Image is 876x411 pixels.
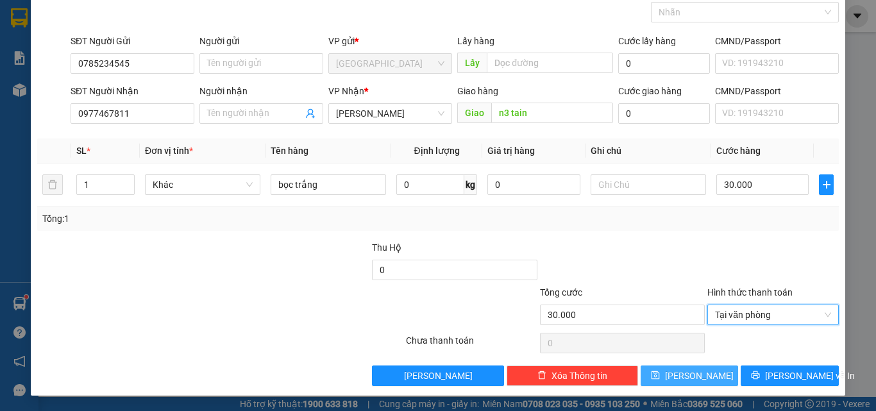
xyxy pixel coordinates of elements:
[145,146,193,156] span: Đơn vị tính
[76,146,87,156] span: SL
[457,86,498,96] span: Giao hàng
[199,84,323,98] div: Người nhận
[414,146,459,156] span: Định lượng
[457,53,487,73] span: Lấy
[71,84,194,98] div: SĐT Người Nhận
[591,174,706,195] input: Ghi Chú
[271,174,386,195] input: VD: Bàn, Ghế
[665,369,734,383] span: [PERSON_NAME]
[618,103,710,124] input: Cước giao hàng
[71,34,194,48] div: SĐT Người Gửi
[552,369,607,383] span: Xóa Thông tin
[651,371,660,381] span: save
[820,180,833,190] span: plus
[42,212,339,226] div: Tổng: 1
[540,287,582,298] span: Tổng cước
[585,138,711,164] th: Ghi chú
[372,365,503,386] button: [PERSON_NAME]
[819,174,834,195] button: plus
[153,175,253,194] span: Khác
[372,242,401,253] span: Thu Hộ
[336,54,444,73] span: Đà Lạt
[741,365,839,386] button: printer[PERSON_NAME] và In
[457,36,494,46] span: Lấy hàng
[618,86,682,96] label: Cước giao hàng
[707,287,793,298] label: Hình thức thanh toán
[404,369,473,383] span: [PERSON_NAME]
[715,34,839,48] div: CMND/Passport
[765,369,855,383] span: [PERSON_NAME] và In
[618,53,710,74] input: Cước lấy hàng
[507,365,638,386] button: deleteXóa Thông tin
[405,333,539,356] div: Chưa thanh toán
[715,84,839,98] div: CMND/Passport
[305,108,316,119] span: user-add
[464,174,477,195] span: kg
[336,104,444,123] span: Phan Thiết
[487,174,580,195] input: 0
[457,103,491,123] span: Giao
[716,146,761,156] span: Cước hàng
[199,34,323,48] div: Người gửi
[715,305,831,324] span: Tại văn phòng
[271,146,308,156] span: Tên hàng
[328,34,452,48] div: VP gửi
[537,371,546,381] span: delete
[328,86,364,96] span: VP Nhận
[42,174,63,195] button: delete
[751,371,760,381] span: printer
[641,365,739,386] button: save[PERSON_NAME]
[487,146,535,156] span: Giá trị hàng
[618,36,676,46] label: Cước lấy hàng
[491,103,613,123] input: Dọc đường
[487,53,613,73] input: Dọc đường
